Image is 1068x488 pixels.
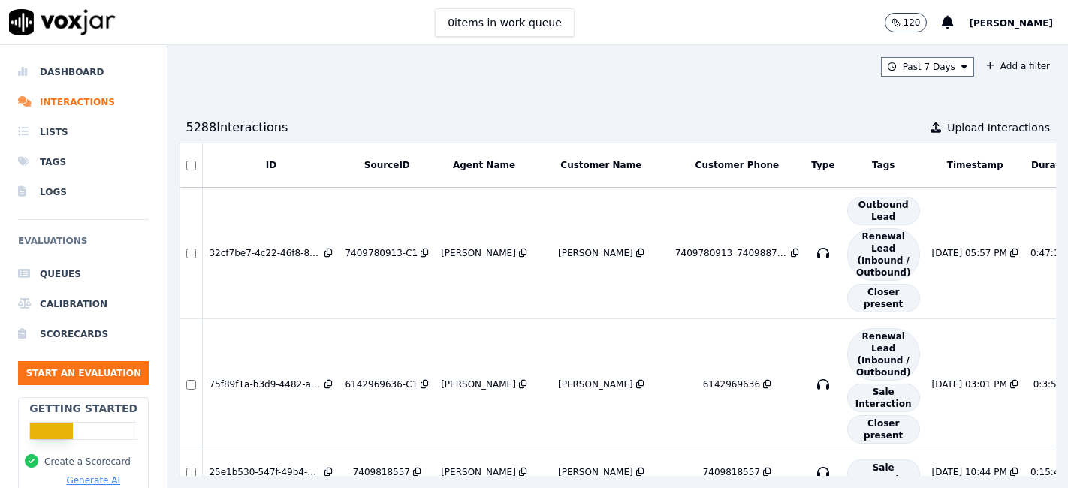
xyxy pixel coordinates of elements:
a: Lists [18,117,149,147]
button: Tags [872,159,895,171]
div: [PERSON_NAME] [558,466,633,478]
span: Upload Interactions [947,120,1050,135]
button: Start an Evaluation [18,361,149,385]
button: [PERSON_NAME] [969,14,1068,32]
span: Sale Interaction [847,459,920,488]
div: 6142969636 [703,378,760,390]
h2: Getting Started [29,401,137,416]
p: 120 [904,17,921,29]
span: Closer present [847,415,920,444]
a: Interactions [18,87,149,117]
div: 7409818557 [703,466,760,478]
span: Renewal Lead (Inbound / Outbound) [847,328,920,381]
button: Timestamp [947,159,1003,171]
a: Dashboard [18,57,149,87]
div: 25e1b530-547f-49b4-b5b2-ca27abfcad5e [209,466,321,478]
div: 5288 Interaction s [186,119,288,137]
div: 7409780913_7409887408 [675,247,788,259]
div: [DATE] 03:01 PM [932,378,1007,390]
span: Outbound Lead [847,197,920,225]
div: [PERSON_NAME] [558,247,633,259]
button: Customer Name [560,159,641,171]
button: Add a filter [980,57,1056,75]
button: Past 7 Days [881,57,974,77]
div: 7409780913-C1 [345,247,418,259]
span: Renewal Lead (Inbound / Outbound) [847,228,920,281]
button: 120 [885,13,928,32]
div: [PERSON_NAME] [558,378,633,390]
div: [PERSON_NAME] [441,466,516,478]
div: 0:15:44 [1030,466,1065,478]
button: Upload Interactions [931,120,1050,135]
div: 0:47:13 [1030,247,1065,259]
button: Agent Name [453,159,515,171]
div: 0:3:55 [1033,378,1063,390]
div: 6142969636-C1 [345,378,418,390]
button: Customer Phone [695,159,779,171]
a: Scorecards [18,319,149,349]
button: 120 [885,13,943,32]
div: [DATE] 05:57 PM [932,247,1007,259]
div: [PERSON_NAME] [441,378,516,390]
a: Queues [18,259,149,289]
span: Sale Interaction [847,384,920,412]
div: 75f89f1a-b3d9-4482-a44f-b6f29530a027 [209,378,321,390]
button: SourceID [364,159,410,171]
div: 32cf7be7-4c22-46f8-8b18-1b564a22157a [209,247,321,259]
a: Logs [18,177,149,207]
div: 7409818557 [353,466,410,478]
div: [DATE] 10:44 PM [932,466,1007,478]
span: Closer present [847,284,920,312]
button: ID [266,159,276,171]
button: Create a Scorecard [44,456,131,468]
span: [PERSON_NAME] [969,18,1053,29]
a: Tags [18,147,149,177]
h6: Evaluations [18,232,149,259]
button: Type [811,159,834,171]
div: [PERSON_NAME] [441,247,516,259]
a: Calibration [18,289,149,319]
button: 0items in work queue [435,8,575,37]
img: voxjar logo [9,9,116,35]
